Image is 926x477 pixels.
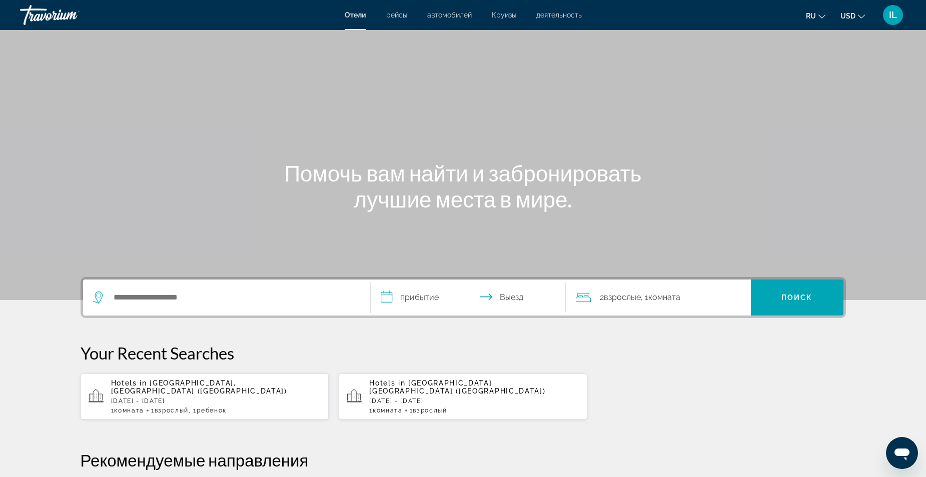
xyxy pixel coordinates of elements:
button: Change currency [840,8,865,23]
button: Select check in and out date [371,279,566,315]
span: Hotels in [369,379,405,387]
button: Travelers: 2 adults, 0 children [566,279,751,315]
span: Взрослые [604,292,641,302]
h2: Рекомендуемые направления [81,450,846,470]
span: Взрослый [155,407,189,414]
span: Ребенок [197,407,227,414]
a: рейсы [386,11,407,19]
span: Комната [648,292,680,302]
button: Hotels in [GEOGRAPHIC_DATA], [GEOGRAPHIC_DATA] ([GEOGRAPHIC_DATA])[DATE] - [DATE]1Комната1Взрослый [339,373,587,420]
button: Change language [806,8,825,23]
a: деятельность [536,11,582,19]
input: Search hotel destination [113,290,355,305]
span: 1 [410,407,447,414]
a: автомобилей [427,11,472,19]
span: Комната [114,407,144,414]
h1: Помочь вам найти и забронировать лучшие места в мире. [276,160,651,212]
span: , 1 [641,290,680,304]
span: Поиск [781,293,813,301]
button: Search [751,279,843,315]
iframe: Schaltfläche zum Öffnen des Messaging-Fensters [886,437,918,469]
a: Круизы [492,11,516,19]
span: [GEOGRAPHIC_DATA], [GEOGRAPHIC_DATA] ([GEOGRAPHIC_DATA]) [111,379,287,395]
p: [DATE] - [DATE] [111,397,321,404]
span: 1 [369,407,402,414]
span: 1 [151,407,189,414]
button: User Menu [880,4,906,25]
a: Travorium [20,2,120,28]
button: Hotels in [GEOGRAPHIC_DATA], [GEOGRAPHIC_DATA] ([GEOGRAPHIC_DATA])[DATE] - [DATE]1Комната1Взрослы... [81,373,329,420]
span: [GEOGRAPHIC_DATA], [GEOGRAPHIC_DATA] ([GEOGRAPHIC_DATA]) [369,379,545,395]
p: [DATE] - [DATE] [369,397,579,404]
span: 1 [111,407,144,414]
span: ru [806,12,816,20]
span: Взрослый [413,407,447,414]
div: Search widget [83,279,843,315]
span: IL [889,10,897,20]
span: Hotels in [111,379,147,387]
p: Your Recent Searches [81,343,846,363]
span: , 1 [189,407,227,414]
span: Комната [373,407,403,414]
span: 2 [600,290,641,304]
a: Отели [345,11,366,19]
span: USD [840,12,855,20]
